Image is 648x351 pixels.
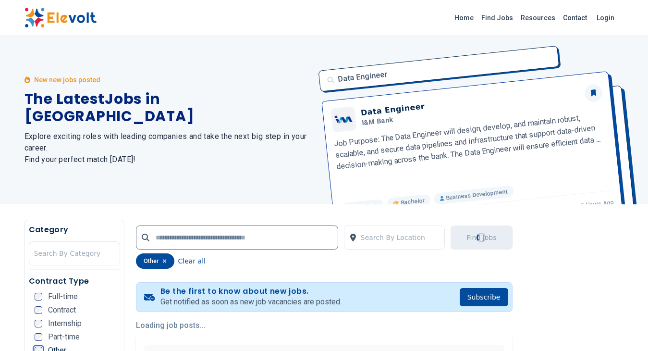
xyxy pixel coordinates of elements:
[35,293,42,301] input: Full-time
[35,306,42,314] input: Contract
[24,8,97,28] img: Elevolt
[160,296,342,308] p: Get notified as soon as new job vacancies are posted.
[591,8,620,27] a: Login
[24,131,313,165] h2: Explore exciting roles with leading companies and take the next big step in your career. Find you...
[136,253,174,269] div: other
[35,333,42,341] input: Part-time
[48,333,80,341] span: Part-time
[29,276,120,287] h5: Contract Type
[451,226,512,250] button: Find JobsLoading...
[160,287,342,296] h4: Be the first to know about new jobs.
[34,75,100,85] p: New new jobs posted
[559,10,591,25] a: Contact
[48,293,78,301] span: Full-time
[35,320,42,327] input: Internship
[477,10,517,25] a: Find Jobs
[48,306,76,314] span: Contract
[136,320,513,331] p: Loading job posts...
[600,305,648,351] iframe: Chat Widget
[24,90,313,125] h1: The Latest Jobs in [GEOGRAPHIC_DATA]
[475,231,488,244] div: Loading...
[48,320,82,327] span: Internship
[178,253,206,269] button: Clear all
[451,10,477,25] a: Home
[29,224,120,236] h5: Category
[460,288,508,306] button: Subscribe
[517,10,559,25] a: Resources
